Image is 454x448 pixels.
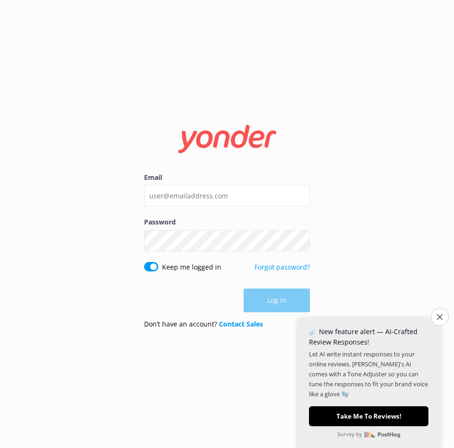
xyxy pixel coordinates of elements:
[291,231,310,250] button: Show password
[144,217,310,227] label: Password
[144,172,310,183] label: Email
[219,319,263,328] a: Contact Sales
[144,319,263,329] p: Don’t have an account?
[162,262,221,272] label: Keep me logged in
[144,185,310,206] input: user@emailaddress.com
[254,262,310,271] a: Forgot password?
